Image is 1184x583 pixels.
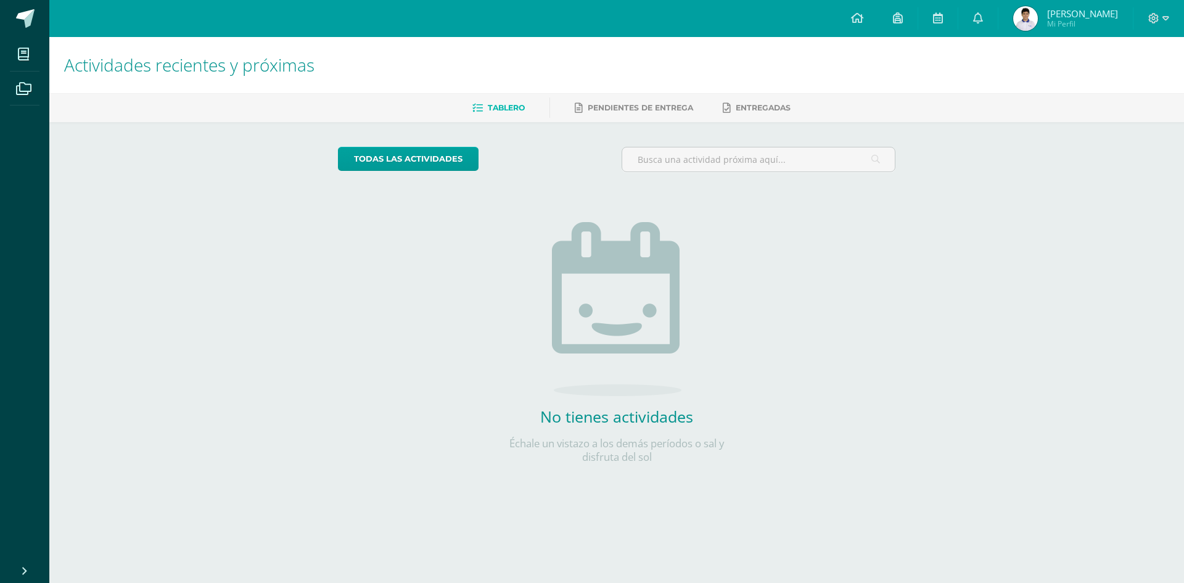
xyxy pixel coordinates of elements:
[338,147,479,171] a: todas las Actividades
[493,406,740,427] h2: No tienes actividades
[1047,19,1118,29] span: Mi Perfil
[575,98,693,118] a: Pendientes de entrega
[1047,7,1118,20] span: [PERSON_NAME]
[723,98,791,118] a: Entregadas
[472,98,525,118] a: Tablero
[493,437,740,464] p: Échale un vistazo a los demás períodos o sal y disfruta del sol
[552,222,681,396] img: no_activities.png
[622,147,895,172] input: Busca una actividad próxima aquí...
[736,103,791,112] span: Entregadas
[488,103,525,112] span: Tablero
[1013,6,1038,31] img: 074080cf5bc733bfb543c5917e2dee20.png
[64,53,314,76] span: Actividades recientes y próximas
[588,103,693,112] span: Pendientes de entrega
